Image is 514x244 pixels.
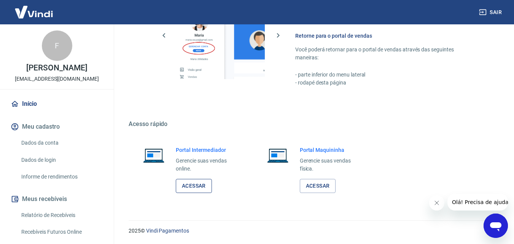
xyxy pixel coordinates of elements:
a: Informe de rendimentos [18,169,105,185]
p: 2025 © [129,227,496,235]
div: F [42,30,72,61]
h5: Acesso rápido [129,120,496,128]
p: [PERSON_NAME] [26,64,87,72]
h6: Retorne para o portal de vendas [295,32,477,40]
iframe: Fechar mensagem [429,195,444,211]
p: Você poderá retornar para o portal de vendas através das seguintes maneiras: [295,46,477,62]
a: Dados da conta [18,135,105,151]
p: Gerencie suas vendas online. [176,157,239,173]
a: Vindi Pagamentos [146,228,189,234]
button: Meus recebíveis [9,191,105,207]
h6: Portal Intermediador [176,146,239,154]
img: Vindi [9,0,59,24]
span: Olá! Precisa de ajuda? [5,5,64,11]
img: Imagem de um notebook aberto [138,146,170,164]
p: - rodapé desta página [295,79,477,87]
h6: Portal Maquininha [300,146,363,154]
a: Dados de login [18,152,105,168]
img: Imagem de um notebook aberto [262,146,294,164]
a: Acessar [300,179,336,193]
a: Relatório de Recebíveis [18,207,105,223]
button: Meu cadastro [9,118,105,135]
a: Início [9,96,105,112]
p: Gerencie suas vendas física. [300,157,363,173]
iframe: Mensagem da empresa [447,194,508,211]
iframe: Botão para abrir a janela de mensagens [484,214,508,238]
a: Recebíveis Futuros Online [18,224,105,240]
button: Sair [477,5,505,19]
p: [EMAIL_ADDRESS][DOMAIN_NAME] [15,75,99,83]
p: - parte inferior do menu lateral [295,71,477,79]
a: Acessar [176,179,212,193]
